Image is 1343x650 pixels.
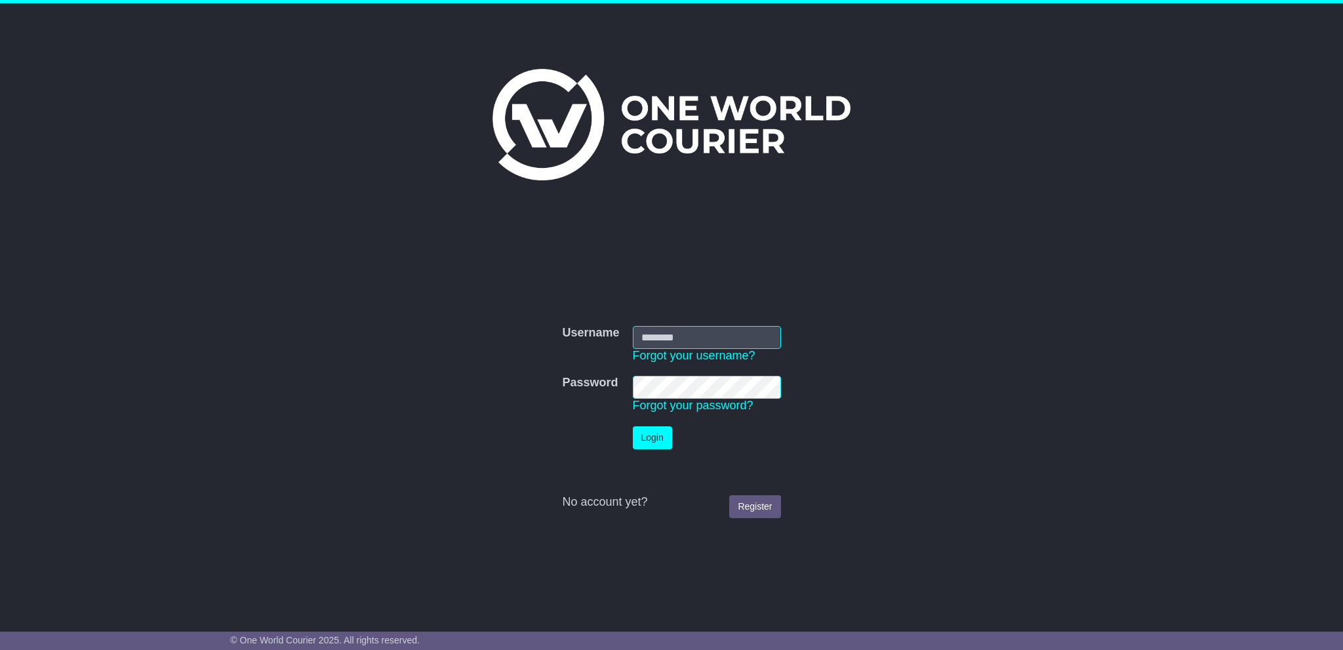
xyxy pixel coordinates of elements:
[562,376,618,390] label: Password
[633,349,755,362] a: Forgot your username?
[492,69,851,180] img: One World
[729,495,780,518] a: Register
[633,426,672,449] button: Login
[633,399,753,412] a: Forgot your password?
[562,495,780,510] div: No account yet?
[562,326,619,340] label: Username
[230,635,420,645] span: © One World Courier 2025. All rights reserved.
